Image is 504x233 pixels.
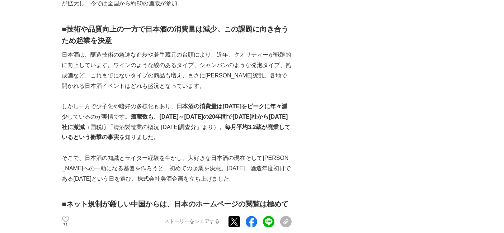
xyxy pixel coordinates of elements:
strong: ■ネット規制が厳しい中国からは、日本のホームページの閲覧は極めて困難 [62,200,289,219]
p: そこで、日本酒の知識とライター経験を生かし、大好きな日本酒の現在そして[PERSON_NAME]への一助になる基盤を作ろうと、初めての起業を決意。[DATE]、酒造年度初日である[DATE]とい... [62,153,292,184]
strong: ■技術や品質向上の一方で日本酒の消費量は減少。この課題に向き合うため起業を決意 [62,25,289,44]
p: ストーリーをシェアする [165,219,220,225]
strong: 日本酒の消費量は[DATE]をピークに年々減少 [62,103,288,120]
strong: 毎月平均3.2蔵が廃業しているという衝撃の事実 [62,124,291,141]
p: 31 [62,223,69,227]
p: 日本酒は、醸造技術の急速な進歩や若手蔵元の台頭により、近年、クオリティーが飛躍的に向上しています。ワインのような酸のあるタイプ、シャンパンのような発泡タイプ、熟成酒など、これまでにないタイプの商... [62,50,292,91]
strong: 酒蔵数も、[DATE]～[DATE]の20年間で[DATE]社から[DATE]社に激減 [62,114,288,130]
p: しかし一方で少子化や嗜好の多様化もあり、 しているのが実情です。 （国税庁「清酒製造業の概況 [DATE]調査分」より）。 を知りました。 [62,101,292,143]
